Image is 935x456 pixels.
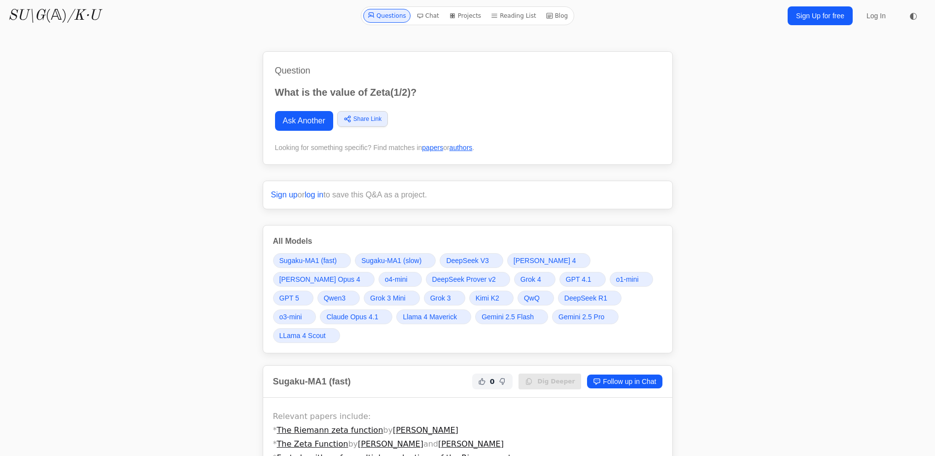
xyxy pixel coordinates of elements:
a: Sugaku-MA1 (fast) [273,253,351,268]
span: [PERSON_NAME] 4 [514,256,576,266]
a: log in [305,190,323,199]
span: QwQ [524,293,540,303]
a: [PERSON_NAME] [358,439,423,449]
p: or to save this Q&A as a project. [271,189,664,201]
span: DeepSeek V3 [446,256,488,266]
span: DeepSeek R1 [564,293,607,303]
a: GPT 5 [273,291,313,305]
a: LLama 4 Scout [273,328,340,343]
i: SU\G [8,8,45,23]
a: o3-mini [273,309,316,324]
span: o4-mini [385,274,408,284]
span: Share Link [353,114,381,123]
a: Ask Another [275,111,333,131]
a: o4-mini [379,272,422,287]
span: Llama 4 Maverick [403,312,457,322]
a: Gemini 2.5 Flash [475,309,548,324]
a: [PERSON_NAME] 4 [507,253,590,268]
p: What is the value of Zeta(1/2)? [275,85,660,99]
span: [PERSON_NAME] Opus 4 [279,274,360,284]
a: Sugaku-MA1 (slow) [355,253,436,268]
a: papers [422,144,443,152]
span: Sugaku-MA1 (slow) [361,256,421,266]
h1: Question [275,64,660,77]
a: Sign up [271,190,298,199]
a: Reading List [487,9,540,23]
a: DeepSeek R1 [558,291,622,305]
button: ◐ [903,6,923,26]
a: authors [450,144,473,152]
a: Kimi K2 [469,291,514,305]
span: Grok 4 [520,274,541,284]
div: Looking for something specific? Find matches in or . [275,143,660,152]
a: Llama 4 Maverick [396,309,471,324]
a: Chat [413,9,443,23]
a: Grok 3 Mini [364,291,420,305]
a: Gemini 2.5 Pro [552,309,619,324]
h2: Sugaku-MA1 (fast) [273,375,351,388]
a: o1-mini [610,272,653,287]
a: SU\G(𝔸)/K·U [8,7,100,25]
span: o3-mini [279,312,302,322]
a: Qwen3 [317,291,360,305]
span: o1-mini [616,274,639,284]
span: Claude Opus 4.1 [326,312,378,322]
span: 0 [490,377,495,386]
span: LLama 4 Scout [279,331,326,341]
button: Helpful [476,376,488,387]
a: Grok 4 [514,272,555,287]
a: QwQ [518,291,554,305]
a: Grok 3 [424,291,465,305]
span: Qwen3 [324,293,346,303]
span: Gemini 2.5 Pro [558,312,604,322]
a: Blog [542,9,572,23]
a: The Zeta Function [277,439,348,449]
span: Kimi K2 [476,293,499,303]
span: Grok 3 Mini [370,293,406,303]
i: /K·U [67,8,100,23]
a: Log In [861,7,892,25]
a: The Riemann zeta function [277,425,383,435]
span: ◐ [909,11,917,20]
a: Questions [363,9,411,23]
a: [PERSON_NAME] [393,425,458,435]
a: Follow up in Chat [587,375,662,388]
span: GPT 5 [279,293,299,303]
a: GPT 4.1 [559,272,606,287]
a: DeepSeek Prover v2 [426,272,510,287]
a: [PERSON_NAME] Opus 4 [273,272,375,287]
span: Grok 3 [430,293,451,303]
a: Projects [445,9,485,23]
a: Claude Opus 4.1 [320,309,392,324]
h3: All Models [273,235,662,247]
button: Not Helpful [497,376,509,387]
span: GPT 4.1 [566,274,591,284]
span: Gemini 2.5 Flash [482,312,534,322]
span: Sugaku-MA1 (fast) [279,256,337,266]
a: [PERSON_NAME] [438,439,504,449]
a: Sign Up for free [788,6,853,25]
a: DeepSeek V3 [440,253,503,268]
span: DeepSeek Prover v2 [432,274,496,284]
